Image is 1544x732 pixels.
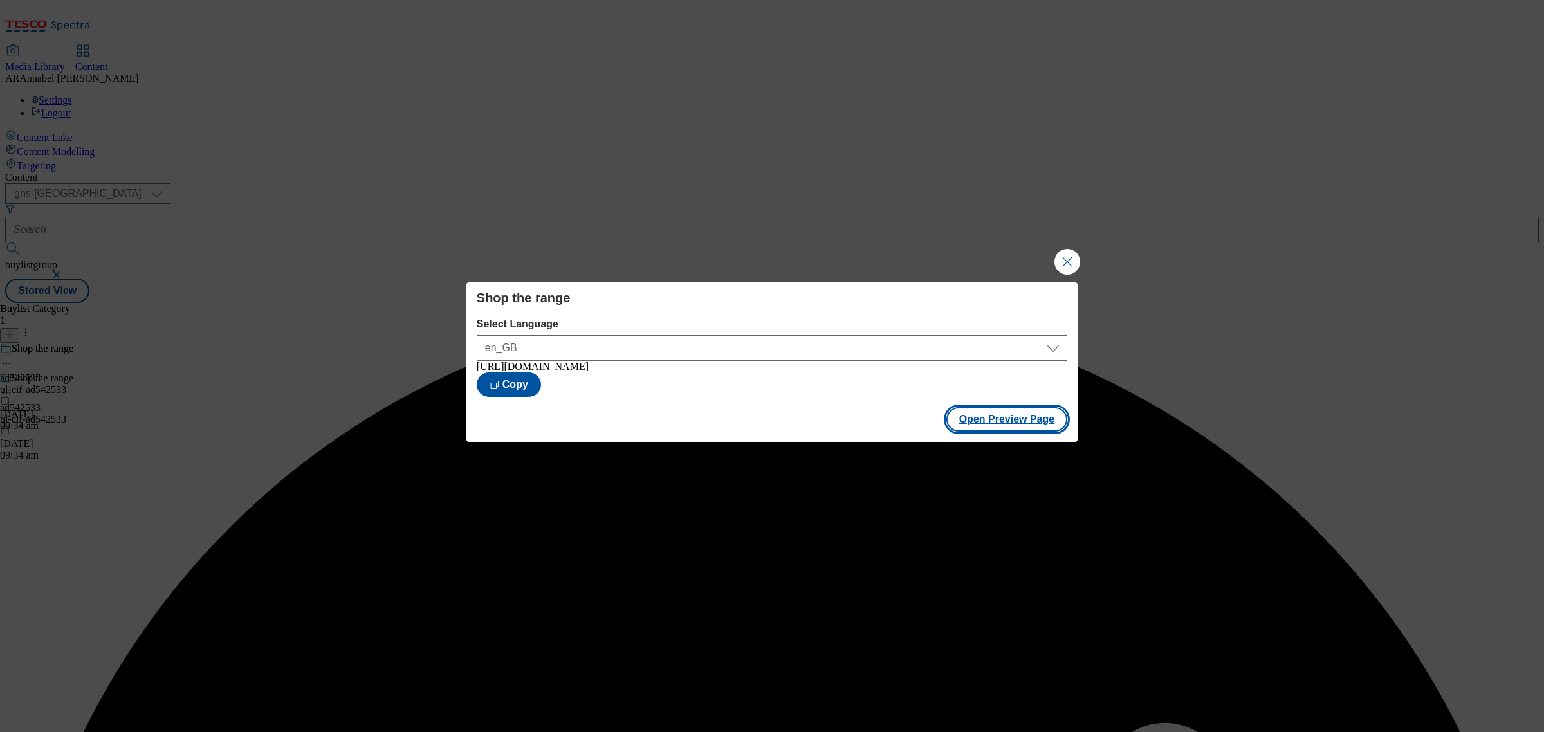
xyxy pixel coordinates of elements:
div: [URL][DOMAIN_NAME] [477,361,1067,372]
label: Select Language [477,318,1067,330]
button: Copy [477,372,541,397]
button: Open Preview Page [946,407,1068,432]
h4: Shop the range [477,290,1067,306]
button: Close Modal [1054,249,1080,275]
div: Modal [466,282,1078,442]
